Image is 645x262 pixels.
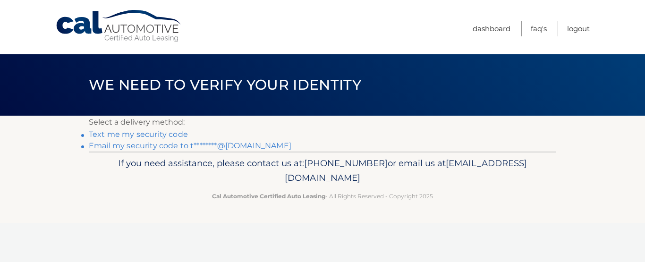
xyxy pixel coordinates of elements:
[531,21,547,36] a: FAQ's
[567,21,590,36] a: Logout
[95,156,550,186] p: If you need assistance, please contact us at: or email us at
[95,191,550,201] p: - All Rights Reserved - Copyright 2025
[89,141,291,150] a: Email my security code to t********@[DOMAIN_NAME]
[304,158,388,169] span: [PHONE_NUMBER]
[89,130,188,139] a: Text me my security code
[89,116,556,129] p: Select a delivery method:
[55,9,183,43] a: Cal Automotive
[89,76,361,93] span: We need to verify your identity
[473,21,510,36] a: Dashboard
[212,193,325,200] strong: Cal Automotive Certified Auto Leasing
